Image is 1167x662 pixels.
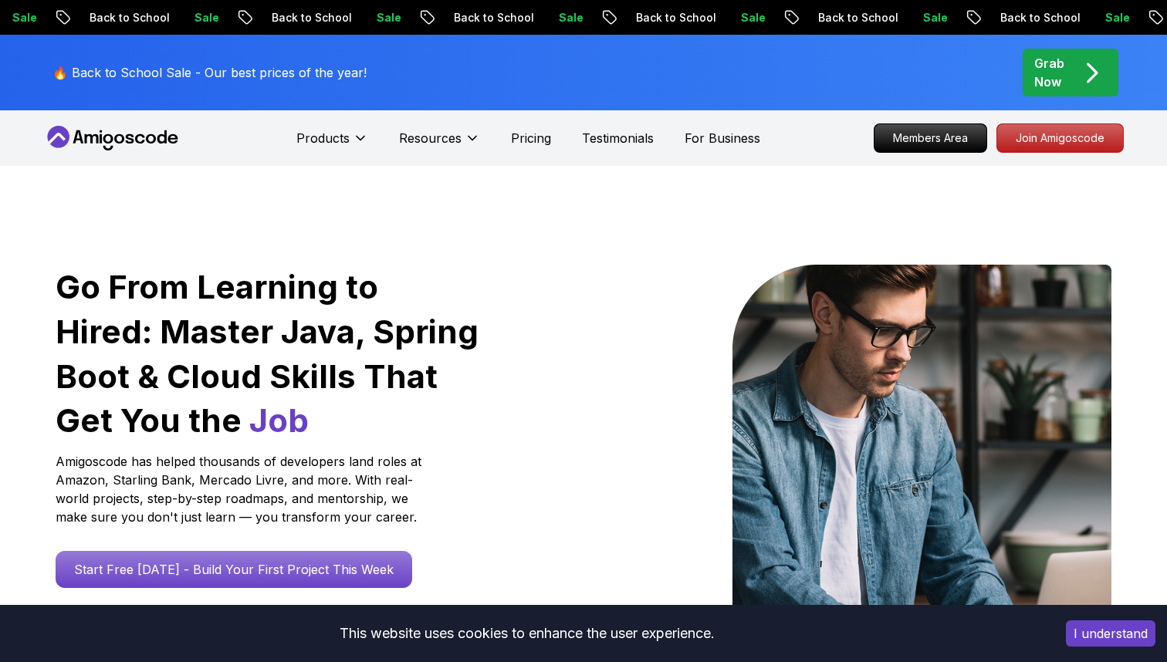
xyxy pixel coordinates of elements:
[399,129,462,147] p: Resources
[685,129,760,147] a: For Business
[56,551,412,588] a: Start Free [DATE] - Build Your First Project This Week
[996,123,1124,153] a: Join Amigoscode
[997,124,1123,152] p: Join Amigoscode
[665,10,715,25] p: Sale
[1034,54,1064,91] p: Grab Now
[582,129,654,147] a: Testimonials
[249,400,309,440] span: Job
[301,10,350,25] p: Sale
[56,265,481,443] h1: Go From Learning to Hired: Master Java, Spring Boot & Cloud Skills That Get You the
[925,10,1030,25] p: Back to School
[12,616,1043,650] div: This website uses cookies to enhance the user experience.
[14,10,119,25] p: Back to School
[196,10,301,25] p: Back to School
[378,10,483,25] p: Back to School
[483,10,533,25] p: Sale
[1066,620,1155,647] button: Accept cookies
[732,265,1111,662] img: hero
[874,123,987,153] a: Members Area
[296,129,368,160] button: Products
[52,63,367,82] p: 🔥 Back to School Sale - Our best prices of the year!
[399,129,480,160] button: Resources
[1030,10,1079,25] p: Sale
[847,10,897,25] p: Sale
[511,129,551,147] a: Pricing
[874,124,986,152] p: Members Area
[119,10,168,25] p: Sale
[56,452,426,526] p: Amigoscode has helped thousands of developers land roles at Amazon, Starling Bank, Mercado Livre,...
[560,10,665,25] p: Back to School
[296,129,350,147] p: Products
[742,10,847,25] p: Back to School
